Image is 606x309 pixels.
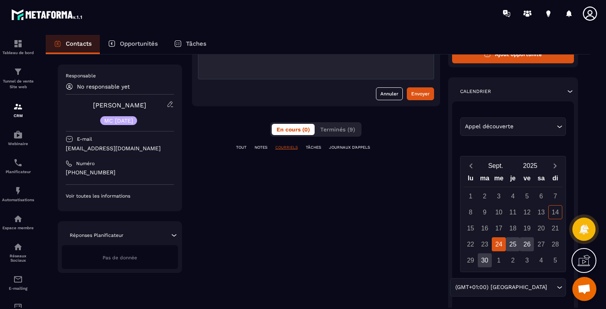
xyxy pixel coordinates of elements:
[2,208,34,236] a: automationsautomationsEspace membre
[11,7,83,22] img: logo
[464,253,478,267] div: 29
[464,205,478,219] div: 8
[453,283,549,292] span: (GMT+01:00) [GEOGRAPHIC_DATA]
[66,40,92,47] p: Contacts
[46,35,100,54] a: Contacts
[376,87,403,100] button: Annuler
[478,253,492,267] div: 30
[520,205,534,219] div: 12
[120,40,158,47] p: Opportunités
[520,173,534,187] div: ve
[463,173,477,187] div: lu
[548,253,562,267] div: 5
[13,130,23,139] img: automations
[66,73,174,79] p: Responsable
[236,145,246,150] p: TOUT
[548,237,562,251] div: 28
[520,253,534,267] div: 3
[464,221,478,235] div: 15
[411,90,430,98] div: Envoyer
[2,269,34,297] a: emailemailE-mailing
[534,173,548,187] div: sa
[460,117,566,136] div: Search for option
[2,286,34,291] p: E-mailing
[549,283,555,292] input: Search for option
[464,189,563,267] div: Calendar days
[506,173,520,187] div: je
[272,124,315,135] button: En cours (0)
[66,145,174,152] p: [EMAIL_ADDRESS][DOMAIN_NAME]
[492,205,506,219] div: 10
[478,237,492,251] div: 23
[534,205,548,219] div: 13
[450,278,566,297] div: Search for option
[306,145,321,150] p: TÂCHES
[492,253,506,267] div: 1
[76,160,95,167] p: Numéro
[492,173,506,187] div: me
[2,50,34,55] p: Tableau de bord
[506,253,520,267] div: 2
[547,160,562,171] button: Next month
[275,145,298,150] p: COURRIELS
[166,35,214,54] a: Tâches
[2,96,34,124] a: formationformationCRM
[548,221,562,235] div: 21
[186,40,206,47] p: Tâches
[492,189,506,203] div: 3
[13,158,23,168] img: scheduler
[13,67,23,77] img: formation
[277,126,310,133] span: En cours (0)
[2,61,34,96] a: formationformationTunnel de vente Site web
[520,221,534,235] div: 19
[464,160,479,171] button: Previous month
[534,253,548,267] div: 4
[100,35,166,54] a: Opportunités
[407,87,434,100] button: Envoyer
[460,88,491,95] p: Calendrier
[2,141,34,146] p: Webinaire
[464,173,563,267] div: Calendar wrapper
[320,126,355,133] span: Terminés (9)
[534,221,548,235] div: 20
[66,193,174,199] p: Voir toutes les informations
[329,145,370,150] p: JOURNAUX D'APPELS
[2,152,34,180] a: schedulerschedulerPlanificateur
[2,254,34,263] p: Réseaux Sociaux
[534,237,548,251] div: 27
[13,242,23,252] img: social-network
[478,221,492,235] div: 16
[2,124,34,152] a: automationsautomationsWebinaire
[520,189,534,203] div: 5
[515,122,555,131] input: Search for option
[13,214,23,224] img: automations
[13,186,23,196] img: automations
[478,189,492,203] div: 2
[104,118,133,123] p: MC [DATE]
[2,226,34,230] p: Espace membre
[2,33,34,61] a: formationformationTableau de bord
[478,205,492,219] div: 9
[479,159,513,173] button: Open months overlay
[534,189,548,203] div: 6
[572,277,596,301] div: Ouvrir le chat
[103,255,137,261] span: Pas de donnée
[506,221,520,235] div: 18
[2,198,34,202] p: Automatisations
[463,122,515,131] span: Appel découverte
[70,232,123,238] p: Réponses Planificateur
[2,170,34,174] p: Planificateur
[478,173,492,187] div: ma
[13,39,23,48] img: formation
[464,237,478,251] div: 22
[315,124,360,135] button: Terminés (9)
[2,79,34,90] p: Tunnel de vente Site web
[506,205,520,219] div: 11
[93,101,146,109] a: [PERSON_NAME]
[506,237,520,251] div: 25
[506,189,520,203] div: 4
[2,180,34,208] a: automationsautomationsAutomatisations
[2,236,34,269] a: social-networksocial-networkRéseaux Sociaux
[13,102,23,111] img: formation
[520,237,534,251] div: 26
